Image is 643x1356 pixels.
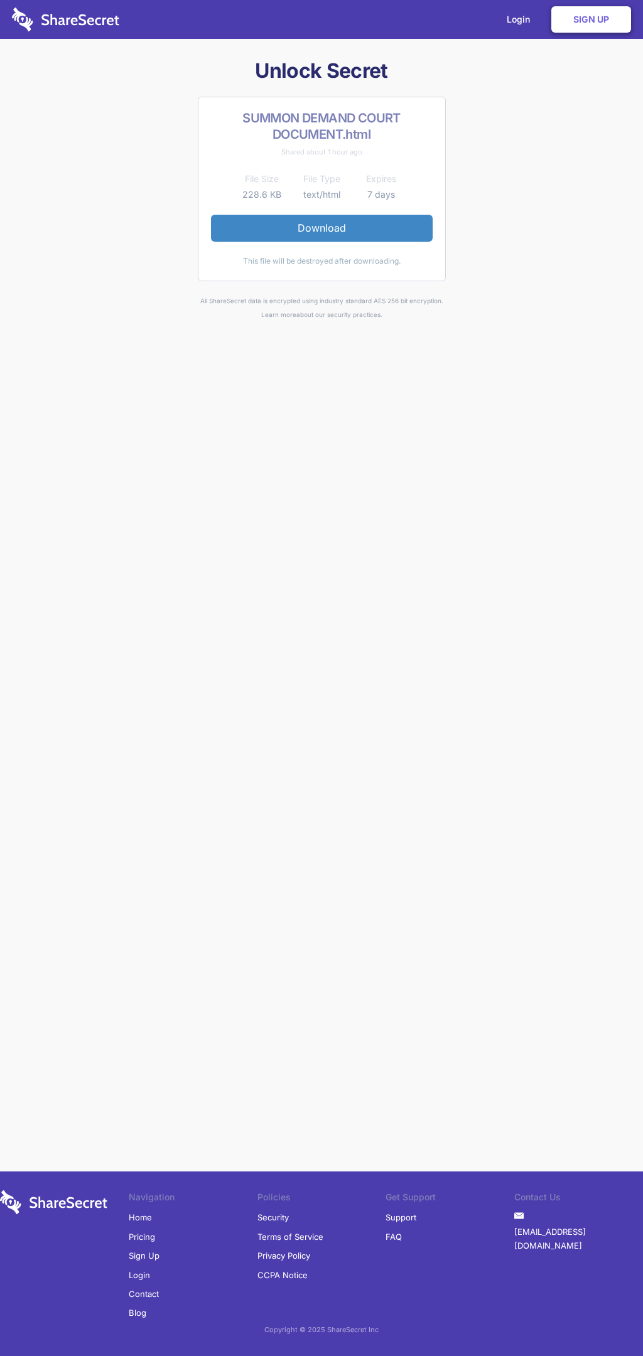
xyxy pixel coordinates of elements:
[257,1208,289,1227] a: Security
[12,8,119,31] img: logo-wordmark-white-trans-d4663122ce5f474addd5e946df7df03e33cb6a1c49d2221995e7729f52c070b2.svg
[257,1246,310,1265] a: Privacy Policy
[129,1246,159,1265] a: Sign Up
[129,1303,146,1322] a: Blog
[232,187,292,202] td: 228.6 KB
[129,1266,150,1284] a: Login
[211,215,433,241] a: Download
[514,1222,643,1256] a: [EMAIL_ADDRESS][DOMAIN_NAME]
[292,171,352,186] th: File Type
[211,254,433,268] div: This file will be destroyed after downloading.
[211,110,433,143] h2: SUMMON DEMAND COURT DOCUMENT.html
[514,1190,643,1208] li: Contact Us
[257,1227,323,1246] a: Terms of Service
[129,1190,257,1208] li: Navigation
[386,1227,402,1246] a: FAQ
[257,1266,308,1284] a: CCPA Notice
[386,1190,514,1208] li: Get Support
[352,187,411,202] td: 7 days
[352,171,411,186] th: Expires
[386,1208,416,1227] a: Support
[129,1208,152,1227] a: Home
[257,1190,386,1208] li: Policies
[129,1227,155,1246] a: Pricing
[261,311,296,318] a: Learn more
[129,1284,159,1303] a: Contact
[232,171,292,186] th: File Size
[551,6,631,33] a: Sign Up
[292,187,352,202] td: text/html
[211,145,433,159] div: Shared about 1 hour ago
